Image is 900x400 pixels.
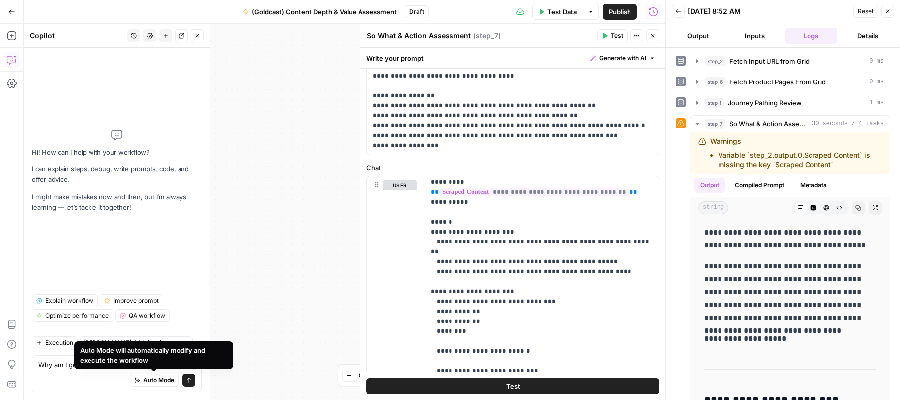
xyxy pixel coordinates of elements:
[705,77,725,87] span: step_6
[705,56,725,66] span: step_2
[672,28,724,44] button: Output
[705,119,725,129] span: step_7
[45,311,109,320] span: Optimize performance
[853,5,878,18] button: Reset
[506,381,520,391] span: Test
[729,178,790,193] button: Compiled Prompt
[603,4,637,20] button: Publish
[812,119,884,128] span: 30 seconds / 4 tasks
[694,178,725,193] button: Output
[690,53,890,69] button: 0 ms
[599,54,646,63] span: Generate with AI
[32,309,113,322] button: Optimize performance
[130,374,179,387] button: Auto Mode
[409,7,424,16] span: Draft
[367,31,471,41] textarea: So What & Action Assessment
[32,294,98,307] button: Explain workflow
[532,4,583,20] button: Test Data
[32,164,202,185] p: I can explain steps, debug, write prompts, code, and offer advice.
[143,376,174,385] span: Auto Mode
[360,48,665,68] div: Write your prompt
[129,311,165,320] span: QA workflow
[729,77,826,87] span: Fetch Product Pages From Grid
[45,296,93,305] span: Explain workflow
[32,192,202,213] p: I might make mistakes now and then, but I’m always learning — let’s tackle it together!
[383,180,417,190] button: user
[38,360,195,370] textarea: Why am I getting this warning?
[237,4,403,20] button: (Goldcast) Content Depth & Value Assessment
[83,338,179,348] input: Claude Sonnet 4 (default)
[547,7,577,17] span: Test Data
[718,150,882,170] li: Variable `step_2.output.0.Scraped Content` is missing the key `Scraped Content`
[113,296,159,305] span: Improve prompt
[841,28,894,44] button: Details
[80,345,227,365] div: Auto Mode will automatically modify and execute the workflow
[858,7,874,16] span: Reset
[869,57,884,66] span: 0 ms
[30,31,124,41] div: Copilot
[785,28,838,44] button: Logs
[100,294,163,307] button: Improve prompt
[609,7,631,17] span: Publish
[45,338,73,347] span: Execution
[869,78,884,86] span: 0 ms
[32,336,78,349] button: Execution
[252,7,397,17] span: (Goldcast) Content Depth & Value Assessment
[611,31,623,40] span: Test
[710,136,882,170] div: Warnings
[705,98,724,108] span: step_1
[690,116,890,132] button: 30 seconds / 4 tasks
[586,52,659,65] button: Generate with AI
[729,119,808,129] span: So What & Action Assessment
[32,147,202,158] p: Hi! How can I help with your workflow?
[729,56,810,66] span: Fetch Input URL from Grid
[366,163,659,173] label: Chat
[728,98,802,108] span: Journey Pathing Review
[690,74,890,90] button: 0 ms
[115,309,170,322] button: QA workflow
[473,31,501,41] span: ( step_7 )
[869,98,884,107] span: 1 ms
[698,201,728,214] span: string
[690,95,890,111] button: 1 ms
[728,28,781,44] button: Inputs
[597,29,628,42] button: Test
[794,178,833,193] button: Metadata
[366,378,659,394] button: Test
